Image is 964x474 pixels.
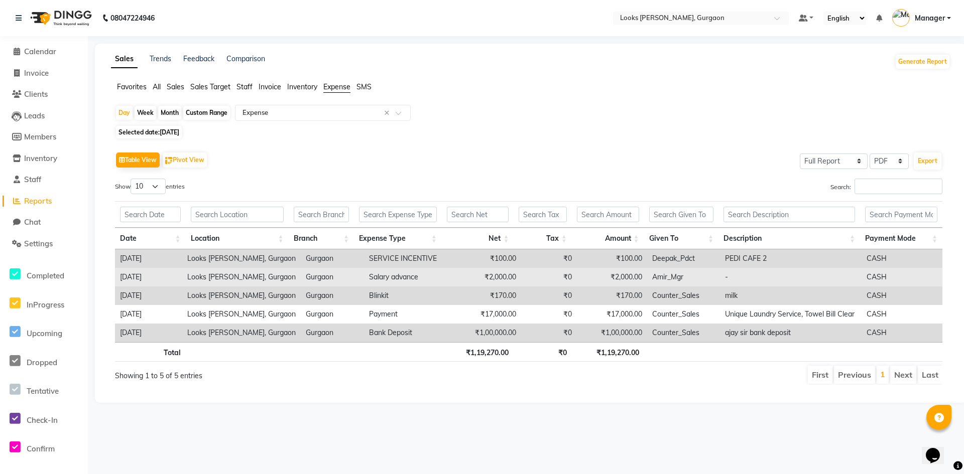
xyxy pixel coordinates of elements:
span: Sales [167,82,184,91]
input: Search Given To [649,207,714,222]
td: Unique Laundry Service, Towel Bill Clear [720,305,862,324]
td: CASH [862,249,942,268]
td: ₹1,00,000.00 [577,324,647,342]
span: Clients [24,89,48,99]
span: Clear all [384,108,393,118]
td: ₹170.00 [577,286,647,305]
td: ₹17,000.00 [577,305,647,324]
label: Show entries [115,179,185,194]
div: Month [158,106,181,120]
span: Sales Target [190,82,230,91]
img: Manager [892,9,910,27]
th: Given To: activate to sort column ascending [644,228,719,249]
span: Calendar [24,47,56,56]
td: Looks [PERSON_NAME], Gurgaon [182,324,301,342]
td: Gurgaon [301,305,364,324]
a: Sales [111,50,138,68]
a: Feedback [183,54,214,63]
td: ₹17,000.00 [451,305,521,324]
td: [DATE] [115,286,182,305]
button: Pivot View [163,152,207,168]
a: Calendar [3,46,85,58]
input: Search Tax [519,207,566,222]
td: ₹170.00 [451,286,521,305]
a: Reports [3,196,85,207]
th: Branch: activate to sort column ascending [289,228,354,249]
td: Gurgaon [301,286,364,305]
span: Members [24,132,56,141]
iframe: chat widget [922,434,954,464]
a: Invoice [3,68,85,79]
td: CASH [862,324,942,342]
span: InProgress [27,300,64,309]
td: CASH [862,305,942,324]
td: Gurgaon [301,324,364,342]
td: Looks [PERSON_NAME], Gurgaon [182,286,301,305]
a: Staff [3,174,85,186]
b: 08047224946 [110,4,155,32]
span: Settings [24,239,53,248]
td: [DATE] [115,305,182,324]
span: Check-In [27,415,58,425]
td: ₹0 [521,268,576,286]
input: Search Amount [577,207,639,222]
td: ₹0 [521,324,576,342]
a: Members [3,131,85,143]
span: Invoice [259,82,281,91]
input: Search: [855,179,942,194]
td: Gurgaon [301,268,364,286]
td: Amir_Mgr [647,268,720,286]
td: [DATE] [115,268,182,286]
th: ₹0 [514,342,571,362]
div: Showing 1 to 5 of 5 entries [115,365,451,381]
span: Selected date: [116,126,182,138]
a: Chat [3,217,85,228]
input: Search Date [120,207,181,222]
td: ₹0 [521,286,576,305]
td: Looks [PERSON_NAME], Gurgaon [182,249,301,268]
th: Date: activate to sort column ascending [115,228,186,249]
td: Salary advance [364,268,451,286]
th: Amount: activate to sort column ascending [572,228,644,249]
span: Staff [24,175,41,184]
input: Search Branch [294,207,349,222]
span: Chat [24,217,41,227]
td: CASH [862,286,942,305]
a: Clients [3,89,85,100]
a: Leads [3,110,85,122]
td: - [720,268,862,286]
th: Tax: activate to sort column ascending [514,228,571,249]
td: Counter_Sales [647,286,720,305]
td: SERVICE INCENTIVE [364,249,451,268]
th: ₹1,19,270.00 [442,342,514,362]
th: Net: activate to sort column ascending [442,228,514,249]
span: Leads [24,111,45,120]
button: Table View [116,152,160,168]
span: [DATE] [160,128,179,136]
th: Total [115,342,186,362]
th: Payment Mode: activate to sort column ascending [860,228,942,249]
input: Search Expense Type [359,207,437,222]
img: logo [26,4,94,32]
a: Inventory [3,153,85,165]
span: All [153,82,161,91]
span: SMS [356,82,372,91]
td: Blinkit [364,286,451,305]
img: pivot.png [165,157,173,165]
input: Search Payment Mode [865,207,937,222]
input: Search Location [191,207,284,222]
span: Tentative [27,386,59,396]
a: Comparison [226,54,265,63]
span: Confirm [27,444,55,453]
td: ₹0 [521,249,576,268]
td: ₹0 [521,305,576,324]
td: [DATE] [115,324,182,342]
td: ₹2,000.00 [451,268,521,286]
td: Bank Deposit [364,324,451,342]
span: Expense [323,82,350,91]
td: ₹100.00 [577,249,647,268]
a: Trends [150,54,171,63]
th: Expense Type: activate to sort column ascending [354,228,442,249]
span: Inventory [287,82,317,91]
td: Deepak_Pdct [647,249,720,268]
